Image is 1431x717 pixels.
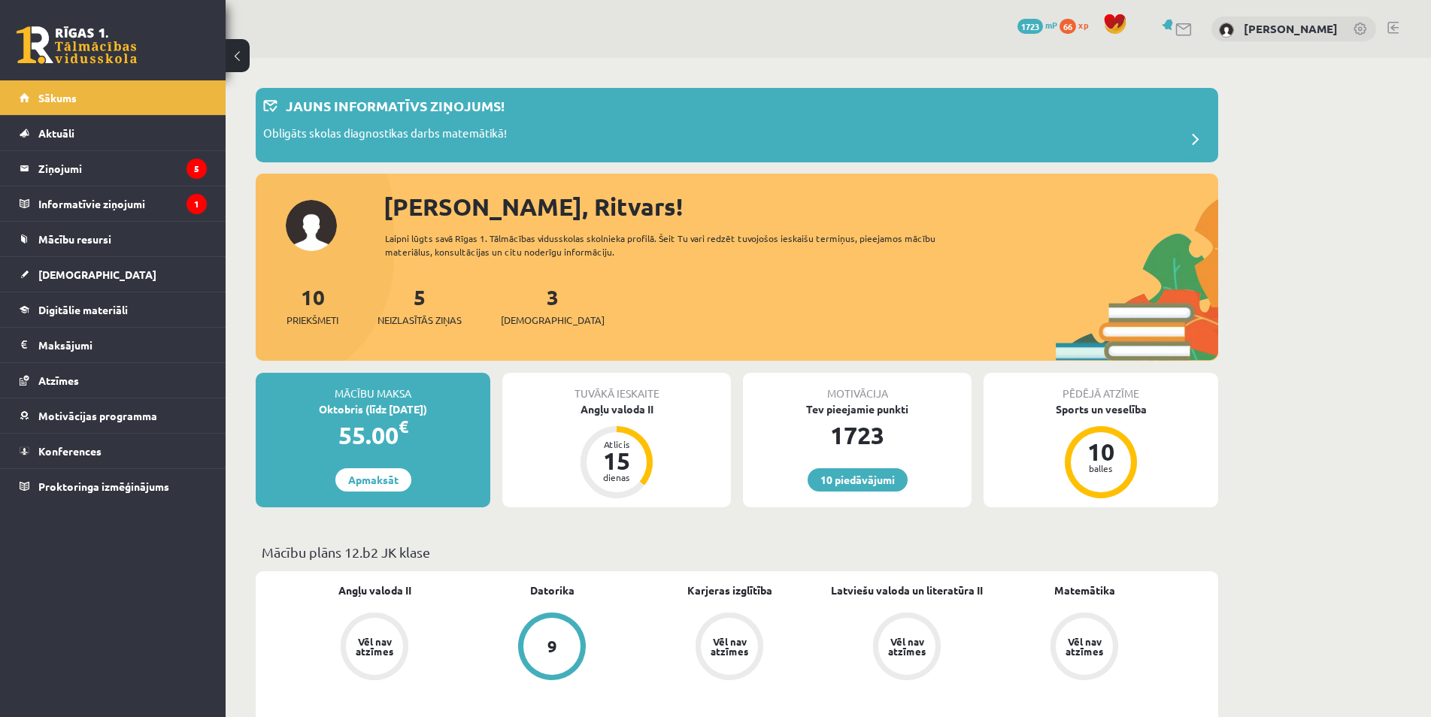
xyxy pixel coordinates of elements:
[1017,19,1043,34] span: 1723
[262,542,1212,562] p: Mācību plāns 12.b2 JK klase
[1078,19,1088,31] span: xp
[263,125,507,146] p: Obligāts skolas diagnostikas darbs matemātikā!
[831,582,983,598] a: Latviešu valoda un literatūra II
[38,126,74,140] span: Aktuāli
[641,613,818,683] a: Vēl nav atzīmes
[186,159,207,179] i: 5
[743,417,972,453] div: 1723
[594,473,639,482] div: dienas
[1219,23,1234,38] img: Ritvars Lauva
[594,440,639,449] div: Atlicis
[687,582,772,598] a: Karjeras izglītība
[20,257,207,292] a: [DEMOGRAPHIC_DATA]
[399,416,408,437] span: €
[1078,464,1123,473] div: balles
[996,613,1173,683] a: Vēl nav atzīmes
[501,313,605,328] span: [DEMOGRAPHIC_DATA]
[256,373,490,401] div: Mācību maksa
[377,283,462,328] a: 5Neizlasītās ziņas
[20,328,207,362] a: Maksājumi
[808,468,908,492] a: 10 piedāvājumi
[384,189,1218,225] div: [PERSON_NAME], Ritvars!
[20,80,207,115] a: Sākums
[984,373,1218,401] div: Pēdējā atzīme
[20,398,207,433] a: Motivācijas programma
[984,401,1218,501] a: Sports un veselība 10 balles
[547,638,557,655] div: 9
[38,232,111,246] span: Mācību resursi
[286,613,463,683] a: Vēl nav atzīmes
[818,613,996,683] a: Vēl nav atzīmes
[1045,19,1057,31] span: mP
[463,613,641,683] a: 9
[1060,19,1096,31] a: 66 xp
[886,637,928,656] div: Vēl nav atzīmes
[20,292,207,327] a: Digitālie materiāli
[256,417,490,453] div: 55.00
[38,409,157,422] span: Motivācijas programma
[338,582,411,598] a: Angļu valoda II
[708,637,750,656] div: Vēl nav atzīmes
[984,401,1218,417] div: Sports un veselība
[377,313,462,328] span: Neizlasītās ziņas
[594,449,639,473] div: 15
[502,401,731,501] a: Angļu valoda II Atlicis 15 dienas
[20,434,207,468] a: Konferences
[20,186,207,221] a: Informatīvie ziņojumi1
[1060,19,1076,34] span: 66
[287,313,338,328] span: Priekšmeti
[38,151,207,186] legend: Ziņojumi
[743,401,972,417] div: Tev pieejamie punkti
[1017,19,1057,31] a: 1723 mP
[38,444,102,458] span: Konferences
[286,95,505,116] p: Jauns informatīvs ziņojums!
[20,222,207,256] a: Mācību resursi
[256,401,490,417] div: Oktobris (līdz [DATE])
[1244,21,1338,36] a: [PERSON_NAME]
[20,116,207,150] a: Aktuāli
[20,151,207,186] a: Ziņojumi5
[501,283,605,328] a: 3[DEMOGRAPHIC_DATA]
[1078,440,1123,464] div: 10
[38,328,207,362] legend: Maksājumi
[38,186,207,221] legend: Informatīvie ziņojumi
[17,26,137,64] a: Rīgas 1. Tālmācības vidusskola
[38,374,79,387] span: Atzīmes
[385,231,963,259] div: Laipni lūgts savā Rīgas 1. Tālmācības vidusskolas skolnieka profilā. Šeit Tu vari redzēt tuvojošo...
[353,637,396,656] div: Vēl nav atzīmes
[20,363,207,398] a: Atzīmes
[1063,637,1105,656] div: Vēl nav atzīmes
[335,468,411,492] a: Apmaksāt
[38,268,156,281] span: [DEMOGRAPHIC_DATA]
[1054,582,1115,598] a: Matemātika
[502,401,731,417] div: Angļu valoda II
[502,373,731,401] div: Tuvākā ieskaite
[530,582,575,598] a: Datorika
[38,480,169,493] span: Proktoringa izmēģinājums
[20,469,207,504] a: Proktoringa izmēģinājums
[743,373,972,401] div: Motivācija
[38,91,77,104] span: Sākums
[287,283,338,328] a: 10Priekšmeti
[263,95,1211,155] a: Jauns informatīvs ziņojums! Obligāts skolas diagnostikas darbs matemātikā!
[186,194,207,214] i: 1
[38,303,128,316] span: Digitālie materiāli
